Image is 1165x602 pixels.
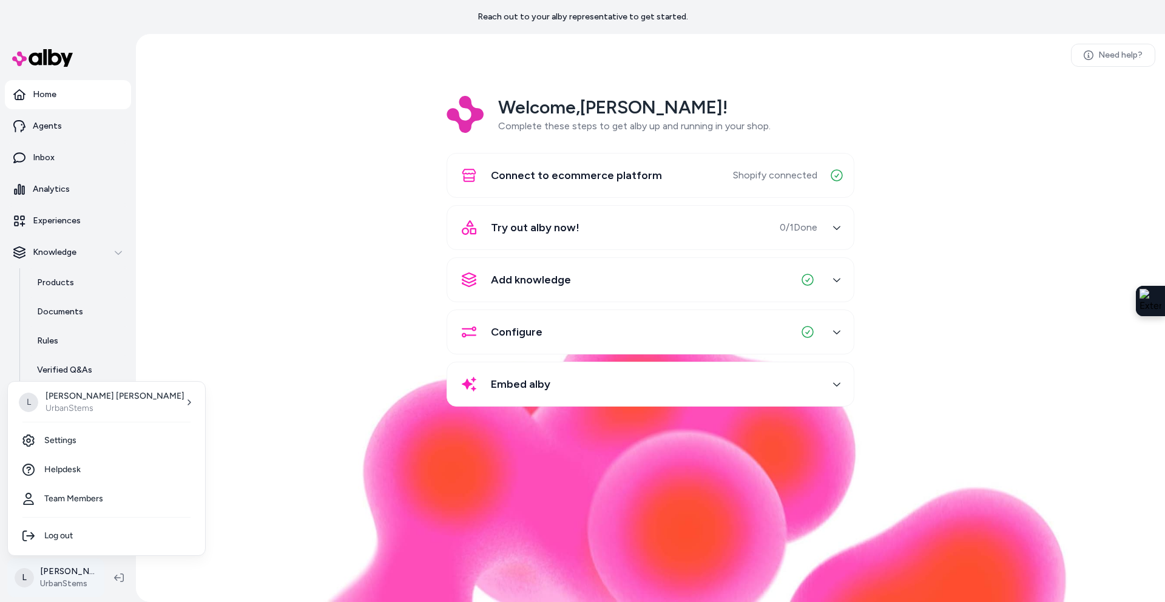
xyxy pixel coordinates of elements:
[19,393,38,412] span: L
[44,464,81,476] span: Helpdesk
[46,390,184,402] p: [PERSON_NAME] [PERSON_NAME]
[13,426,200,455] a: Settings
[13,484,200,513] a: Team Members
[13,521,200,550] div: Log out
[46,402,184,414] p: UrbanStems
